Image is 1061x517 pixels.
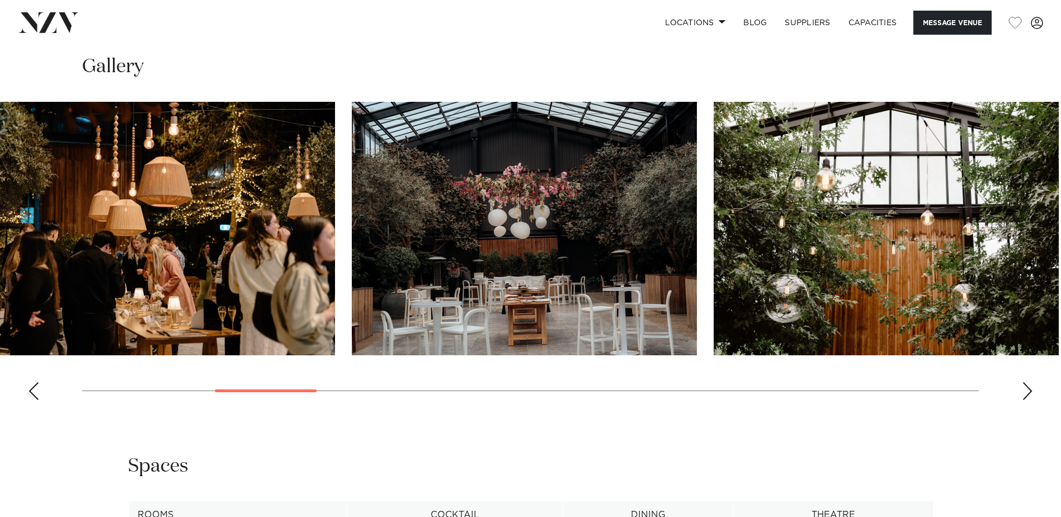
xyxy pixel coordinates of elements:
[840,11,906,35] a: Capacities
[656,11,734,35] a: Locations
[128,454,188,479] h2: Spaces
[18,12,79,32] img: nzv-logo.png
[352,102,697,355] swiper-slide: 5 / 22
[82,54,144,79] h2: Gallery
[734,11,776,35] a: BLOG
[714,102,1059,355] swiper-slide: 6 / 22
[913,11,992,35] button: Message Venue
[776,11,839,35] a: SUPPLIERS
